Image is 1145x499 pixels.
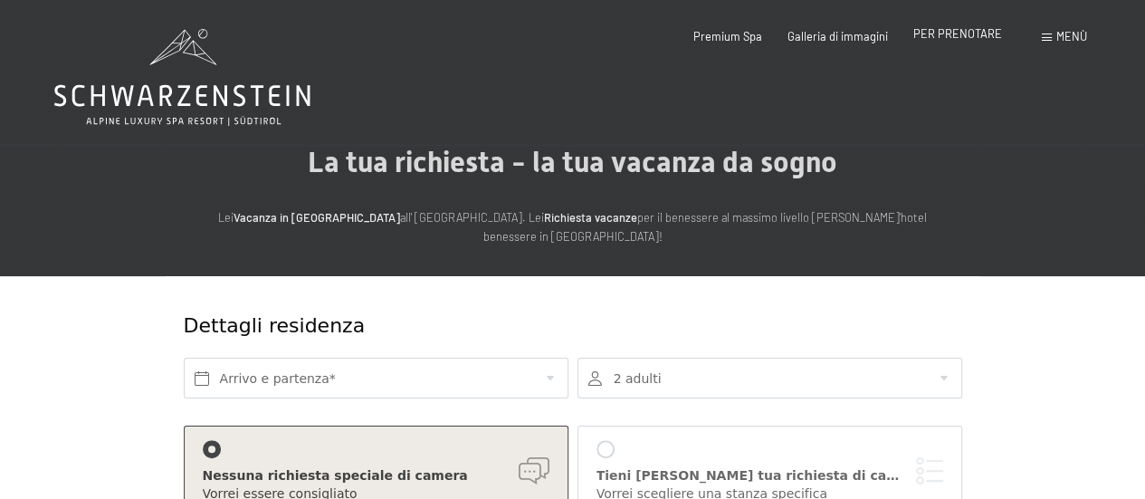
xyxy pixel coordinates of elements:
font: La tua richiesta - la tua vacanza da sogno [308,145,837,179]
font: Menù [1056,29,1087,43]
a: PER PRENOTARE [913,26,1002,41]
font: all' [GEOGRAPHIC_DATA]. Lei [400,210,544,225]
font: Tieni [PERSON_NAME] tua richiesta di camera [596,468,923,483]
font: Richiesta vacanze [544,210,637,225]
font: Vacanza in [GEOGRAPHIC_DATA] [234,210,400,225]
a: Galleria di immagini [787,29,888,43]
font: Nessuna richiesta speciale di camera [203,468,468,483]
font: Lei [218,210,234,225]
font: Dettagli residenza [184,314,366,337]
font: per il benessere al massimo livello [PERSON_NAME]'hotel benessere in [GEOGRAPHIC_DATA]! [483,210,928,243]
a: Premium Spa [693,29,762,43]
